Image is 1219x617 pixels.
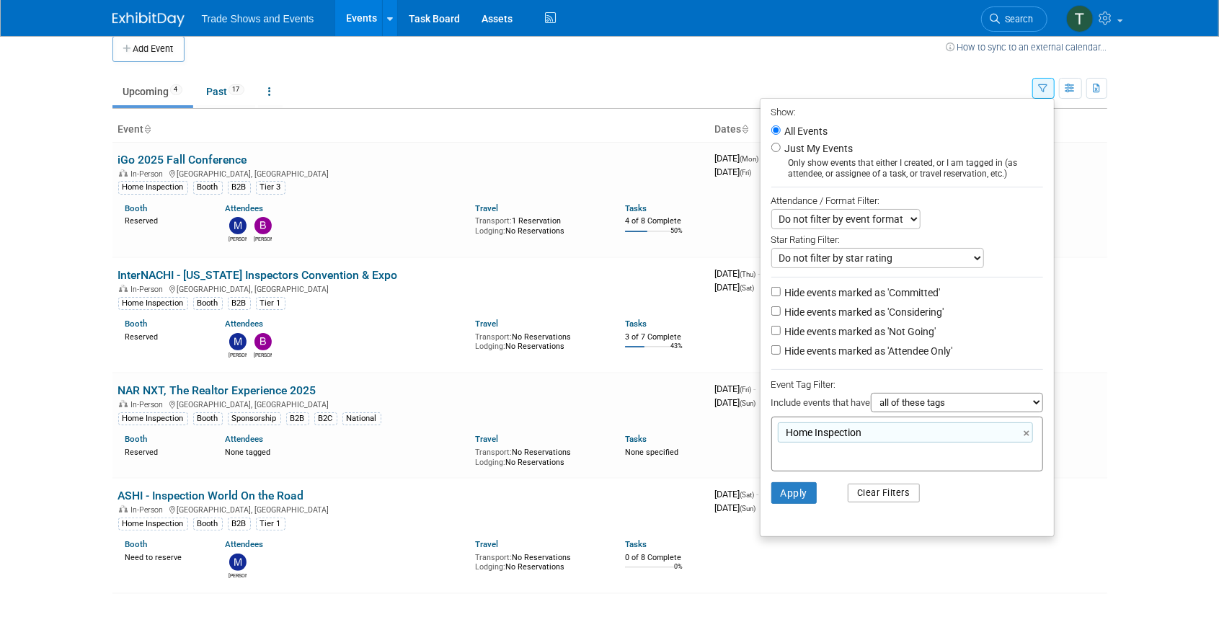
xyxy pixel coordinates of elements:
[771,229,1043,248] div: Star Rating Filter:
[740,169,752,177] span: (Fri)
[625,539,647,549] a: Tasks
[784,425,862,440] span: Home Inspection
[715,167,752,177] span: [DATE]
[118,489,304,502] a: ASHI - Inspection World On the Road
[225,445,464,458] div: None tagged
[771,376,1043,393] div: Event Tag Filter:
[475,332,512,342] span: Transport:
[740,505,756,512] span: (Sun)
[475,562,505,572] span: Lodging:
[782,305,944,319] label: Hide events marked as 'Considering'
[757,489,759,500] span: -
[118,167,704,179] div: [GEOGRAPHIC_DATA], [GEOGRAPHIC_DATA]
[740,491,755,499] span: (Sat)
[125,203,148,213] a: Booth
[475,445,603,467] div: No Reservations No Reservations
[228,412,281,425] div: Sponsorship
[125,434,148,444] a: Booth
[131,400,168,409] span: In-Person
[758,268,761,279] span: -
[193,181,223,194] div: Booth
[119,285,128,292] img: In-Person Event
[674,563,683,582] td: 0%
[771,393,1043,417] div: Include events that have
[771,192,1043,209] div: Attendance / Format Filter:
[112,78,193,105] a: Upcoming4
[625,216,704,226] div: 4 of 8 Complete
[225,203,263,213] a: Attendees
[709,117,908,142] th: Dates
[715,502,756,513] span: [DATE]
[202,13,314,25] span: Trade Shows and Events
[125,550,204,563] div: Need to reserve
[475,203,498,213] a: Travel
[625,319,647,329] a: Tasks
[225,434,263,444] a: Attendees
[193,518,223,531] div: Booth
[475,213,603,236] div: 1 Reservation No Reservations
[118,518,188,531] div: Home Inspection
[848,484,920,502] button: Clear Filters
[118,383,316,397] a: NAR NXT, The Realtor Experience 2025
[229,84,244,95] span: 17
[196,78,255,105] a: Past17
[112,12,185,27] img: ExhibitDay
[144,123,151,135] a: Sort by Event Name
[947,42,1107,53] a: How to sync to an external calendar...
[740,270,756,278] span: (Thu)
[771,158,1043,179] div: Only show events that either I created, or I am tagged in (as attendee, or assignee of a task, or...
[118,153,247,167] a: iGo 2025 Fall Conference
[125,539,148,549] a: Booth
[1066,5,1094,32] img: Tiff Wagner
[225,319,263,329] a: Attendees
[475,342,505,351] span: Lodging:
[715,153,763,164] span: [DATE]
[715,282,755,293] span: [DATE]
[625,203,647,213] a: Tasks
[131,285,168,294] span: In-Person
[771,482,817,504] button: Apply
[131,169,168,179] span: In-Person
[112,117,709,142] th: Event
[740,284,755,292] span: (Sat)
[475,329,603,352] div: No Reservations No Reservations
[118,297,188,310] div: Home Inspection
[782,126,828,136] label: All Events
[229,554,247,571] img: Michael Cardillo
[119,400,128,407] img: In-Person Event
[256,181,285,194] div: Tier 3
[475,434,498,444] a: Travel
[314,412,337,425] div: B2C
[112,36,185,62] button: Add Event
[1001,14,1034,25] span: Search
[125,445,204,458] div: Reserved
[125,213,204,226] div: Reserved
[228,181,251,194] div: B2B
[256,518,285,531] div: Tier 1
[125,319,148,329] a: Booth
[118,268,398,282] a: InterNACHI - [US_STATE] Inspectors Convention & Expo
[782,324,936,339] label: Hide events marked as 'Not Going'
[286,412,309,425] div: B2B
[229,217,247,234] img: Michael Cardillo
[625,434,647,444] a: Tasks
[118,181,188,194] div: Home Inspection
[475,539,498,549] a: Travel
[715,268,761,279] span: [DATE]
[475,458,505,467] span: Lodging:
[625,332,704,342] div: 3 of 7 Complete
[254,217,272,234] img: Bobby DeSpain
[625,553,704,563] div: 0 of 8 Complete
[475,319,498,329] a: Travel
[625,448,678,457] span: None specified
[742,123,749,135] a: Sort by Start Date
[475,448,512,457] span: Transport:
[475,550,603,572] div: No Reservations No Reservations
[229,350,247,359] div: Michael Cardillo
[229,333,247,350] img: Michael Cardillo
[229,234,247,243] div: Michael Cardillo
[254,333,272,350] img: Bobby DeSpain
[740,399,756,407] span: (Sun)
[229,571,247,580] div: Michael Cardillo
[225,539,263,549] a: Attendees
